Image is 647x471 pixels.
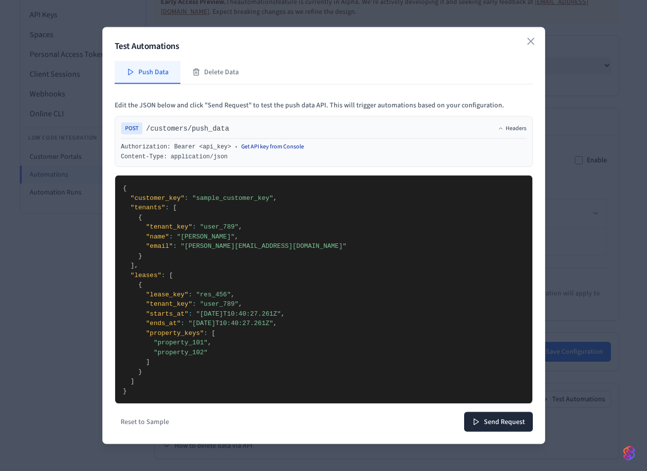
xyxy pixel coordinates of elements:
img: SeamLogoGradient.69752ec5.svg [623,445,635,461]
button: Reset to Sample [115,414,175,430]
span: POST [121,123,142,135]
p: Edit the JSON below and click "Send Request" to test the push data API. This will trigger automat... [115,100,533,110]
h2: Test Automations [115,40,533,53]
button: Headers [498,125,526,133]
span: • [235,143,237,151]
div: Authorization: Bearer <api_key> [121,143,231,151]
a: Get API key from Console [241,143,304,151]
button: Delete Data [180,61,251,84]
button: Push Data [115,61,180,84]
div: Content-Type: application/json [121,153,526,161]
span: /customers/push_data [146,124,229,134]
button: Send Request [464,412,533,432]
